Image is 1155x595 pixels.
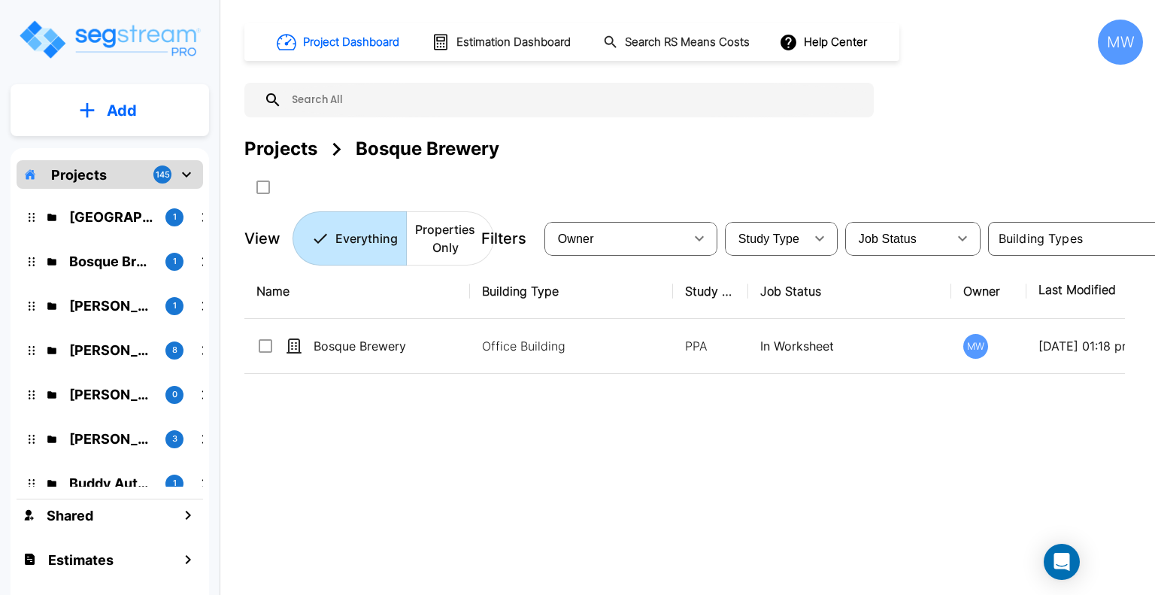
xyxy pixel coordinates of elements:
span: Study Type [738,232,799,245]
h1: Shared [47,505,93,526]
img: Logo [17,18,202,61]
div: Select [728,217,805,260]
div: Projects [244,135,317,162]
button: Estimation Dashboard [426,26,579,58]
button: Properties Only [406,211,494,266]
p: PPA [685,337,736,355]
p: 3 [172,433,177,445]
p: Lake House [69,207,153,227]
div: MW [1098,20,1143,65]
th: Building Type [470,264,673,319]
p: 1 [173,299,177,312]
h1: Search RS Means Costs [625,34,750,51]
p: 145 [156,168,170,181]
button: Search RS Means Costs [597,28,758,57]
p: Properties Only [415,220,475,257]
p: Office Building [482,337,685,355]
p: Filters [481,227,526,250]
div: Open Intercom Messenger [1044,544,1080,580]
div: MW [963,334,988,359]
th: Name [244,264,470,319]
h1: Project Dashboard [303,34,399,51]
span: Job Status [859,232,917,245]
p: Bosque Brewery [69,251,153,272]
button: Help Center [776,28,873,56]
p: Bosque Brewery [314,337,464,355]
button: Everything [293,211,407,266]
div: Select [547,217,684,260]
p: 0 [172,388,177,401]
button: Add [11,89,209,132]
th: Owner [951,264,1026,319]
div: Bosque Brewery [356,135,499,162]
span: Owner [558,232,594,245]
button: SelectAll [248,172,278,202]
h1: Estimates [48,550,114,570]
th: Study Type [673,264,748,319]
p: 1 [173,255,177,268]
p: View [244,227,280,250]
h1: Estimation Dashboard [456,34,571,51]
p: Rick's Auto and Glass [69,296,153,316]
p: Everything [335,229,398,247]
p: Kyle O'Keefe [69,384,153,405]
p: 8 [172,344,177,357]
p: Tony Pope [69,429,153,449]
p: 1 [173,211,177,223]
button: Project Dashboard [271,26,408,59]
p: Buddy Automotive [69,473,153,493]
div: Platform [293,211,494,266]
p: Add [107,99,137,122]
input: Search All [282,83,866,117]
p: In Worksheet [760,337,939,355]
th: Job Status [748,264,951,319]
p: Projects [51,165,107,185]
p: 1 [173,477,177,490]
div: Select [848,217,947,260]
p: Arkadiy Yakubov [69,340,153,360]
